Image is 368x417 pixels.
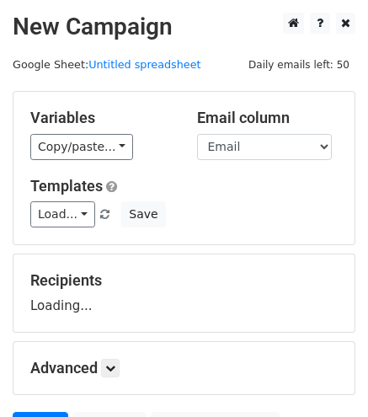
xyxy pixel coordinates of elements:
[30,271,338,290] h5: Recipients
[13,13,355,41] h2: New Campaign
[88,58,200,71] a: Untitled spreadsheet
[121,201,165,227] button: Save
[30,109,172,127] h5: Variables
[243,56,355,74] span: Daily emails left: 50
[30,201,95,227] a: Load...
[30,134,133,160] a: Copy/paste...
[30,359,338,377] h5: Advanced
[197,109,339,127] h5: Email column
[284,336,368,417] iframe: Chat Widget
[13,58,201,71] small: Google Sheet:
[30,177,103,195] a: Templates
[243,58,355,71] a: Daily emails left: 50
[30,271,338,315] div: Loading...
